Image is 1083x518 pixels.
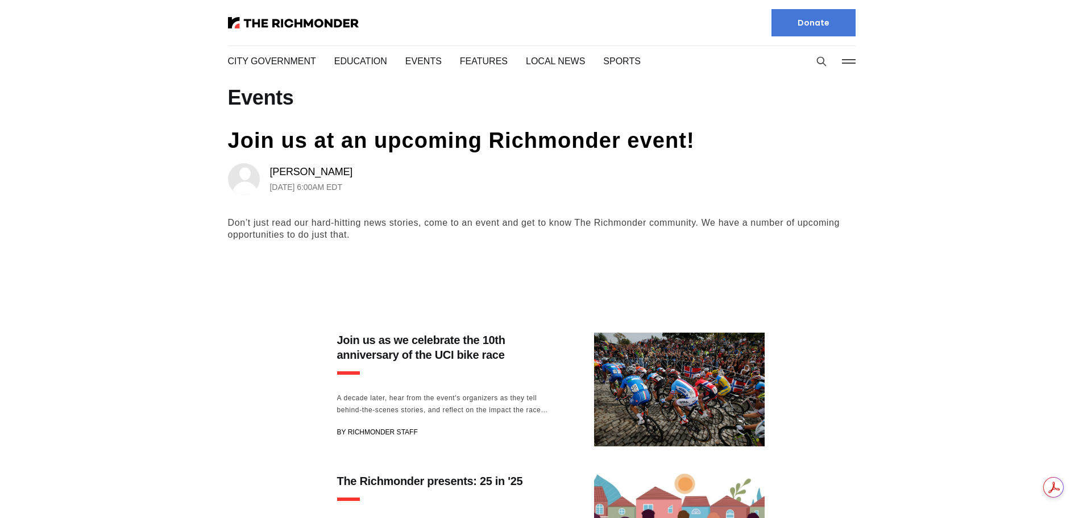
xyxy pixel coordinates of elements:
[337,474,549,488] h3: The Richmonder presents: 25 in '25
[228,125,728,155] a: Join us at an upcoming Richmonder event!
[270,165,354,179] a: [PERSON_NAME]
[228,17,359,28] img: The Richmonder
[403,55,436,68] a: Events
[594,333,765,446] img: Join us as we celebrate the 10th anniversary of the UCI bike race
[270,180,347,194] time: [DATE] 6:00AM EDT
[813,53,830,70] button: Search this site
[228,217,856,241] div: Don’t just read our hard-hitting news stories, come to an event and get to know The Richmonder co...
[337,333,549,362] h3: Join us as we celebrate the 10th anniversary of the UCI bike race
[591,55,626,68] a: Sports
[454,55,499,68] a: Features
[517,55,573,68] a: Local News
[331,55,384,68] a: Education
[337,333,765,446] a: Join us as we celebrate the 10th anniversary of the UCI bike race A decade later, hear from the e...
[337,425,413,439] span: By Richmonder Staff
[228,55,313,68] a: City Government
[228,89,856,107] h1: Events
[337,392,549,416] div: A decade later, hear from the event's organizers as they tell behind-the-scenes stories, and refl...
[771,9,856,36] a: Donate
